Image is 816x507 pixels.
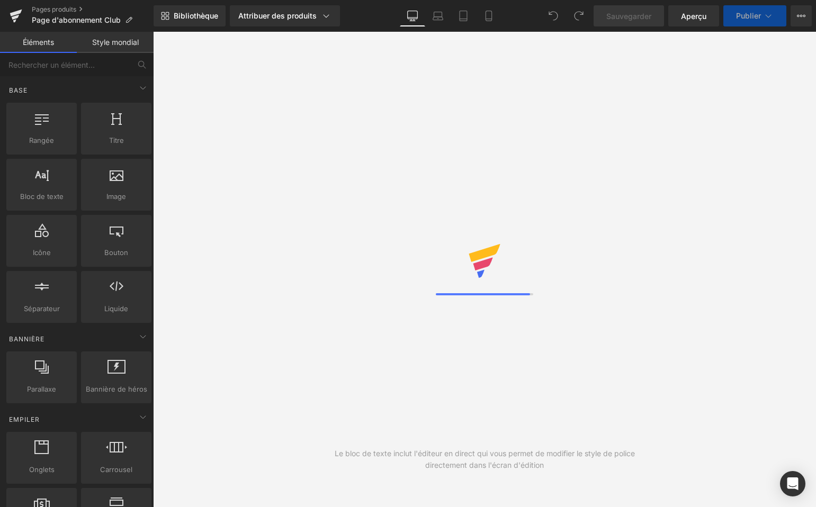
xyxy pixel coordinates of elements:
font: Bibliothèque [174,11,218,20]
a: Mobile [476,5,501,26]
font: Liquide [104,304,128,313]
a: Aperçu [668,5,719,26]
div: Open Intercom Messenger [780,471,805,496]
font: Bannière de héros [86,385,147,393]
font: Éléments [23,38,54,47]
font: Aperçu [681,12,706,21]
font: Empiler [9,415,40,423]
font: Le bloc de texte inclut l'éditeur en direct qui vous permet de modifier le style de police direct... [335,449,635,469]
font: Attribuer des produits [238,11,317,20]
font: Bannière [9,335,44,343]
font: Publier [736,11,761,20]
a: Bureau [400,5,425,26]
font: Style mondial [92,38,139,47]
font: Séparateur [24,304,60,313]
font: Titre [109,136,124,144]
button: Refaire [568,5,589,26]
font: Sauvegarder [606,12,651,21]
a: Nouvelle bibliothèque [154,5,226,26]
button: Publier [723,5,786,26]
font: Pages produits [32,5,76,13]
font: Icône [33,248,51,257]
font: Bloc de texte [20,192,64,201]
font: Image [106,192,126,201]
a: Comprimé [451,5,476,26]
button: Plus [791,5,812,26]
font: Parallaxe [27,385,56,393]
font: Bouton [104,248,128,257]
a: Pages produits [32,5,154,14]
a: Ordinateur portable [425,5,451,26]
font: Onglets [29,465,55,474]
font: Rangée [29,136,54,144]
button: Défaire [543,5,564,26]
font: Page d'abonnement Club [32,15,121,24]
font: Carrousel [100,465,132,474]
font: Base [9,86,28,94]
